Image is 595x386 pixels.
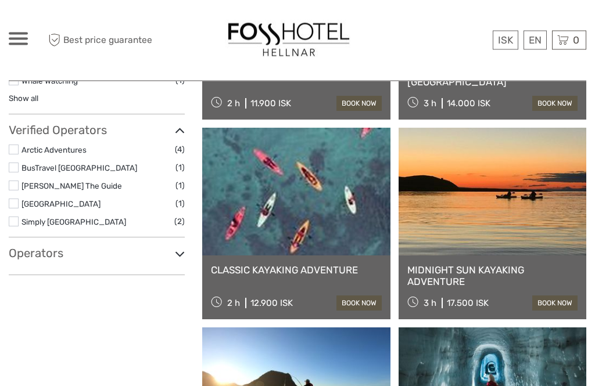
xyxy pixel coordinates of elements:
[532,296,578,311] a: book now
[45,31,153,50] span: Best price guarantee
[532,96,578,111] a: book now
[227,298,240,309] span: 2 h
[524,31,547,50] div: EN
[424,99,436,109] span: 3 h
[175,161,185,175] span: (1)
[175,179,185,193] span: (1)
[134,18,148,32] button: Open LiveChat chat widget
[211,265,381,276] a: CLASSIC KAYAKING ADVENTURE
[424,298,436,309] span: 3 h
[225,20,353,60] img: 1555-dd548db8-e91e-4910-abff-7f063671136d_logo_big.jpg
[447,99,490,109] div: 14.000 ISK
[174,215,185,229] span: (2)
[21,164,137,173] a: BusTravel [GEOGRAPHIC_DATA]
[21,77,78,86] a: Whale Watching
[250,99,291,109] div: 11.900 ISK
[250,298,293,309] div: 12.900 ISK
[336,296,382,311] a: book now
[21,218,126,227] a: Simply [GEOGRAPHIC_DATA]
[175,143,185,157] span: (4)
[21,146,87,155] a: Arctic Adventures
[447,298,489,309] div: 17.500 ISK
[9,94,38,103] a: Show all
[21,200,101,209] a: [GEOGRAPHIC_DATA]
[175,197,185,211] span: (1)
[407,265,578,288] a: MIDNIGHT SUN KAYAKING ADVENTURE
[21,182,122,191] a: [PERSON_NAME] The Guide
[336,96,382,111] a: book now
[16,20,131,30] p: We're away right now. Please check back later!
[9,247,185,261] h3: Operators
[498,34,513,46] span: ISK
[9,124,185,138] h3: Verified Operators
[227,99,240,109] span: 2 h
[571,34,581,46] span: 0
